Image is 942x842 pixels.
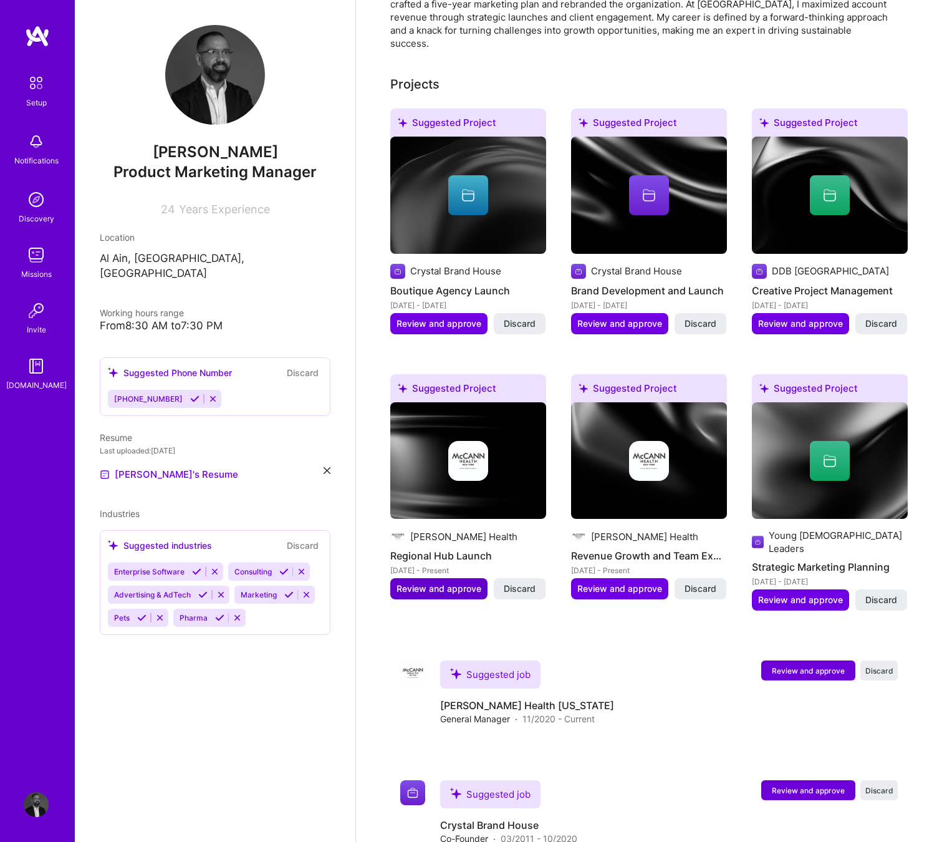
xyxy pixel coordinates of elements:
i: icon SuggestedTeams [108,540,118,551]
i: icon SuggestedTeams [759,118,769,127]
button: Discard [494,578,545,599]
a: User Avatar [21,792,52,817]
div: Crystal Brand House [410,264,501,278]
button: Review and approve [390,578,488,599]
div: DDB [GEOGRAPHIC_DATA] [772,264,889,278]
button: Discard [283,365,322,380]
h4: Boutique Agency Launch [390,283,546,299]
div: [DATE] - [DATE] [752,299,908,312]
span: Review and approve [758,317,843,330]
h4: Creative Project Management [752,283,908,299]
span: Working hours range [100,307,184,318]
span: Pets [114,613,130,622]
span: Discard [504,583,536,595]
div: Location [100,231,330,244]
div: Suggested Project [390,374,546,407]
div: Crystal Brand House [591,264,682,278]
i: Accept [198,590,208,599]
img: setup [23,70,49,96]
img: Invite [24,298,49,323]
button: Discard [855,313,907,334]
button: Review and approve [761,780,855,800]
button: Discard [494,313,545,334]
span: Industries [100,508,140,519]
img: Company logo [400,780,425,805]
span: Years Experience [179,203,270,216]
img: guide book [24,354,49,379]
img: cover [752,137,908,254]
span: [PERSON_NAME] [100,143,330,162]
button: Review and approve [571,313,668,334]
button: Discard [675,578,726,599]
i: Accept [215,613,224,622]
button: Review and approve [761,661,855,680]
i: icon SuggestedTeams [450,668,461,679]
i: Reject [216,590,226,599]
span: · [515,712,517,725]
div: Suggested Project [571,374,727,407]
img: teamwork [24,243,49,268]
span: Review and approve [577,583,662,595]
div: [DATE] - Present [571,564,727,577]
span: [PHONE_NUMBER] [114,394,183,404]
span: Resume [100,432,132,443]
img: Resume [100,470,110,480]
div: Suggested Project [571,109,727,142]
img: Company logo [571,529,586,544]
div: Notifications [14,154,59,167]
span: Review and approve [397,583,481,595]
img: Company logo [752,535,764,549]
h4: Brand Development and Launch [571,283,727,299]
button: Review and approve [752,313,849,334]
i: Accept [279,567,289,576]
i: Reject [210,567,219,576]
div: Suggested job [440,780,541,808]
i: icon SuggestedTeams [398,118,407,127]
i: Accept [190,394,199,404]
p: Al Ain, [GEOGRAPHIC_DATA], [GEOGRAPHIC_DATA] [100,251,330,281]
img: cover [571,402,727,520]
span: Discard [685,583,716,595]
img: discovery [24,187,49,212]
span: Discard [504,317,536,330]
i: Accept [284,590,294,599]
img: logo [25,25,50,47]
div: Setup [26,96,47,109]
i: icon SuggestedTeams [759,384,769,393]
div: [PERSON_NAME] Health [410,530,517,543]
span: Pharma [180,613,208,622]
button: Review and approve [390,313,488,334]
span: Review and approve [397,317,481,330]
i: Reject [297,567,306,576]
img: Company logo [571,264,586,279]
div: Discovery [19,212,54,225]
button: Review and approve [571,578,668,599]
div: Last uploaded: [DATE] [100,444,330,457]
div: Projects [390,75,440,94]
span: Enterprise Software [114,567,185,576]
button: Discard [860,780,898,800]
i: Reject [155,613,165,622]
i: Reject [233,613,242,622]
div: Suggested Project [752,109,908,142]
div: Suggested Project [752,374,908,407]
div: Invite [27,323,46,336]
i: icon SuggestedTeams [579,118,588,127]
img: cover [571,137,727,254]
button: Discard [855,589,907,611]
img: User Avatar [24,792,49,817]
img: Company logo [629,441,669,481]
div: Suggested Project [390,109,546,142]
img: cover [390,402,546,520]
i: Accept [192,567,201,576]
span: Discard [685,317,716,330]
span: 11/2020 - Current [522,712,595,725]
div: [DATE] - [DATE] [571,299,727,312]
button: Discard [675,313,726,334]
img: bell [24,129,49,154]
img: cover [752,402,908,520]
span: Advertising & AdTech [114,590,191,599]
img: Company logo [400,661,425,685]
div: [DATE] - [DATE] [390,299,546,312]
img: Company logo [390,264,405,279]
